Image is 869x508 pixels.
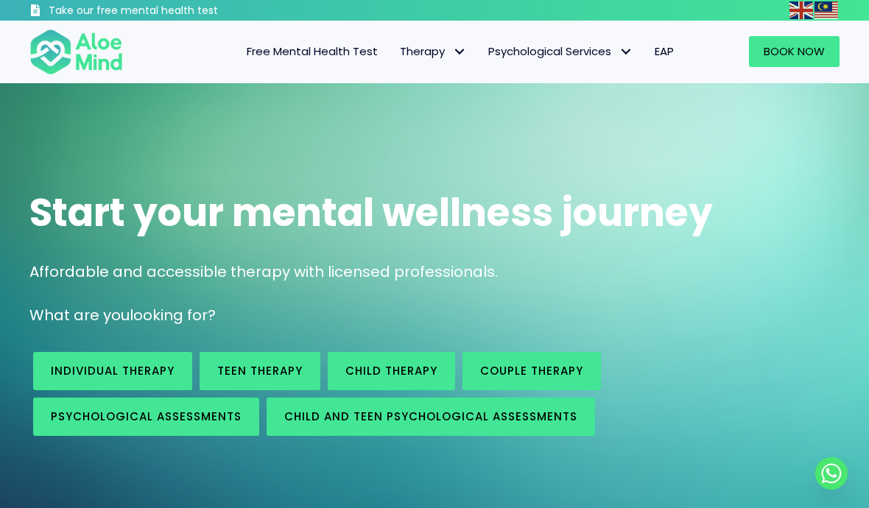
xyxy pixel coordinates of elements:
[247,43,378,59] span: Free Mental Health Test
[448,41,470,63] span: Therapy: submenu
[29,261,840,283] p: Affordable and accessible therapy with licensed professionals.
[200,352,320,390] a: Teen Therapy
[480,363,583,378] span: Couple therapy
[33,398,259,436] a: Psychological assessments
[655,43,674,59] span: EAP
[138,36,685,67] nav: Menu
[29,186,713,239] span: Start your mental wellness journey
[345,363,437,378] span: Child Therapy
[284,409,577,424] span: Child and Teen Psychological assessments
[130,305,216,325] span: looking for?
[462,352,601,390] a: Couple therapy
[477,36,644,67] a: Psychological ServicesPsychological Services: submenu
[236,36,389,67] a: Free Mental Health Test
[749,36,840,67] a: Book Now
[217,363,303,378] span: Teen Therapy
[267,398,595,436] a: Child and Teen Psychological assessments
[51,363,175,378] span: Individual therapy
[488,43,633,59] span: Psychological Services
[644,36,685,67] a: EAP
[328,352,455,390] a: Child Therapy
[815,1,838,19] img: ms
[29,28,123,75] img: Aloe mind Logo
[29,305,130,325] span: What are you
[815,1,840,18] a: Malay
[49,4,282,18] h3: Take our free mental health test
[400,43,466,59] span: Therapy
[789,1,815,18] a: English
[789,1,813,19] img: en
[51,409,242,424] span: Psychological assessments
[29,4,282,21] a: Take our free mental health test
[764,43,825,59] span: Book Now
[615,41,636,63] span: Psychological Services: submenu
[33,352,192,390] a: Individual therapy
[815,457,848,490] a: Whatsapp
[389,36,477,67] a: TherapyTherapy: submenu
